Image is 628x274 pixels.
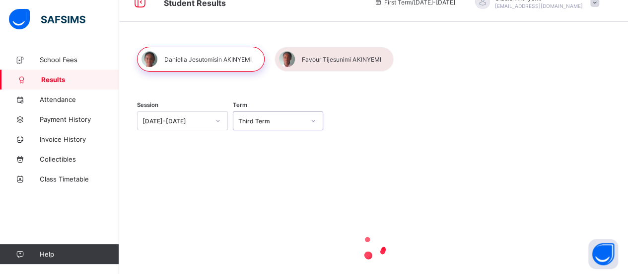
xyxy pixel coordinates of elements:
div: [DATE]-[DATE] [142,117,209,125]
span: Session [137,101,158,108]
img: safsims [9,9,85,30]
span: Results [41,76,119,84]
div: Third Term [238,117,305,125]
button: Open asap [588,239,618,269]
span: Payment History [40,115,119,123]
span: Invoice History [40,135,119,143]
span: Term [233,101,247,108]
span: School Fees [40,56,119,64]
span: Collectibles [40,155,119,163]
span: [EMAIL_ADDRESS][DOMAIN_NAME] [495,3,583,9]
span: Help [40,250,119,258]
span: Attendance [40,95,119,103]
span: Class Timetable [40,175,119,183]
